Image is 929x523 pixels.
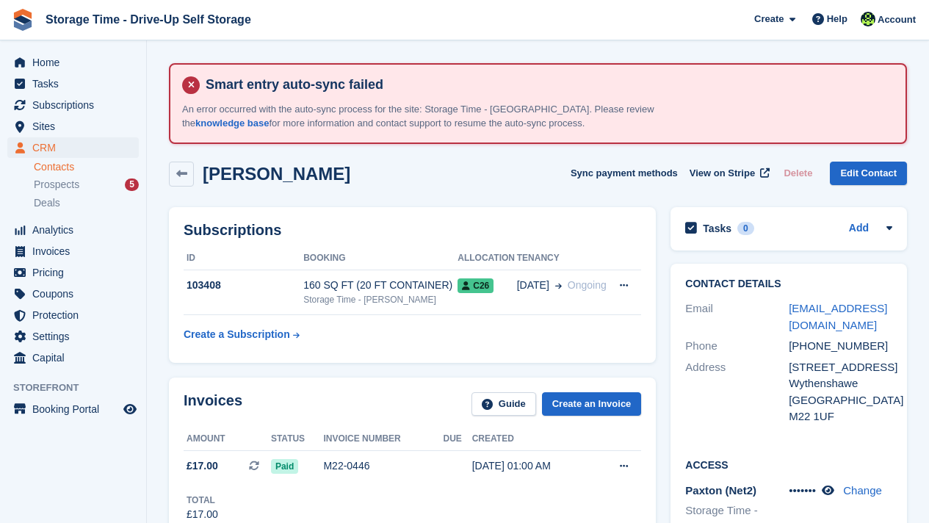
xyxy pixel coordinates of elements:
[517,247,610,270] th: Tenancy
[32,116,120,137] span: Sites
[184,278,303,293] div: 103408
[7,137,139,158] a: menu
[121,400,139,418] a: Preview store
[685,457,892,472] h2: Access
[32,137,120,158] span: CRM
[323,428,443,451] th: Invoice number
[737,222,754,235] div: 0
[789,338,892,355] div: [PHONE_NUMBER]
[32,220,120,240] span: Analytics
[32,262,120,283] span: Pricing
[34,195,139,211] a: Deals
[542,392,642,416] a: Create an Invoice
[517,278,549,293] span: [DATE]
[703,222,731,235] h2: Tasks
[789,392,892,409] div: [GEOGRAPHIC_DATA]
[789,359,892,376] div: [STREET_ADDRESS]
[7,284,139,304] a: menu
[878,12,916,27] span: Account
[182,102,696,131] p: An error occurred with the auto-sync process for the site: Storage Time - [GEOGRAPHIC_DATA]. Plea...
[32,399,120,419] span: Booking Portal
[7,262,139,283] a: menu
[187,494,218,507] div: Total
[7,52,139,73] a: menu
[184,222,641,239] h2: Subscriptions
[184,247,303,270] th: ID
[754,12,784,26] span: Create
[203,164,350,184] h2: [PERSON_NAME]
[684,162,773,186] a: View on Stripe
[685,359,789,425] div: Address
[187,507,218,522] div: £17.00
[789,302,887,331] a: [EMAIL_ADDRESS][DOMAIN_NAME]
[861,12,875,26] img: Laaibah Sarwar
[13,380,146,395] span: Storefront
[32,347,120,368] span: Capital
[458,247,516,270] th: Allocation
[34,178,79,192] span: Prospects
[7,241,139,261] a: menu
[32,284,120,304] span: Coupons
[184,327,290,342] div: Create a Subscription
[184,392,242,416] h2: Invoices
[32,95,120,115] span: Subscriptions
[271,459,298,474] span: Paid
[827,12,847,26] span: Help
[125,178,139,191] div: 5
[303,293,458,306] div: Storage Time - [PERSON_NAME]
[685,484,756,497] span: Paxton (Net2)
[849,220,869,237] a: Add
[184,428,271,451] th: Amount
[34,177,139,192] a: Prospects 5
[7,305,139,325] a: menu
[458,278,494,293] span: C26
[789,375,892,392] div: Wythenshawe
[7,220,139,240] a: menu
[32,52,120,73] span: Home
[34,196,60,210] span: Deals
[195,118,269,129] a: knowledge base
[830,162,907,186] a: Edit Contact
[7,326,139,347] a: menu
[471,392,536,416] a: Guide
[271,428,324,451] th: Status
[789,408,892,425] div: M22 1UF
[40,7,257,32] a: Storage Time - Drive-Up Self Storage
[472,458,594,474] div: [DATE] 01:00 AM
[685,300,789,333] div: Email
[32,73,120,94] span: Tasks
[685,278,892,290] h2: Contact Details
[7,399,139,419] a: menu
[200,76,894,93] h4: Smart entry auto-sync failed
[685,338,789,355] div: Phone
[32,305,120,325] span: Protection
[32,326,120,347] span: Settings
[7,73,139,94] a: menu
[34,160,139,174] a: Contacts
[472,428,594,451] th: Created
[303,247,458,270] th: Booking
[303,278,458,293] div: 160 SQ FT (20 FT CONTAINER)
[7,116,139,137] a: menu
[187,458,218,474] span: £17.00
[7,347,139,368] a: menu
[7,95,139,115] a: menu
[184,321,300,348] a: Create a Subscription
[571,162,678,186] button: Sync payment methods
[843,484,882,497] a: Change
[778,162,818,186] button: Delete
[12,9,34,31] img: stora-icon-8386f47178a22dfd0bd8f6a31ec36ba5ce8667c1dd55bd0f319d3a0aa187defe.svg
[690,166,755,181] span: View on Stripe
[443,428,471,451] th: Due
[568,279,607,291] span: Ongoing
[323,458,443,474] div: M22-0446
[789,484,816,497] span: •••••••
[32,241,120,261] span: Invoices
